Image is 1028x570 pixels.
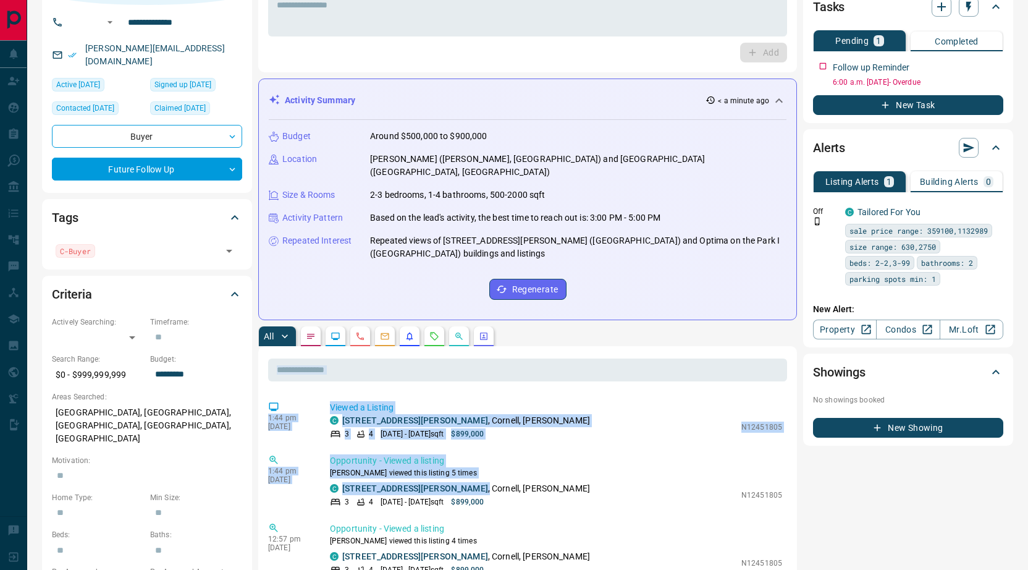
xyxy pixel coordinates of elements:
[876,36,881,45] p: 1
[451,428,484,440] p: $899,000
[380,331,390,341] svg: Emails
[342,414,590,427] p: , Cornell, [PERSON_NAME]
[268,422,311,431] p: [DATE]
[813,95,1003,115] button: New Task
[150,101,242,119] div: Fri Sep 26 2025
[381,496,444,508] p: [DATE] - [DATE] sqft
[813,320,877,339] a: Property
[52,158,242,181] div: Future Follow Up
[849,224,988,237] span: sale price range: 359100,1132989
[282,189,335,202] p: Size & Rooms
[342,415,488,425] a: [STREET_ADDRESS][PERSON_NAME]
[489,279,567,300] button: Regenerate
[52,279,242,309] div: Criteria
[52,529,144,540] p: Beds:
[60,245,91,257] span: C-Buyer
[52,492,144,503] p: Home Type:
[935,37,979,46] p: Completed
[150,492,242,503] p: Min Size:
[52,78,144,95] div: Sat Oct 11 2025
[150,78,242,95] div: Wed Jun 06 2018
[268,475,311,484] p: [DATE]
[370,234,786,260] p: Repeated views of [STREET_ADDRESS][PERSON_NAME] ([GEOGRAPHIC_DATA]) and Optima on the Park I ([GE...
[741,490,782,501] p: N12451805
[921,257,973,269] span: bathrooms: 2
[369,496,373,508] p: 4
[330,552,339,561] div: condos.ca
[813,418,1003,438] button: New Showing
[813,394,1003,406] p: No showings booked
[813,357,1003,387] div: Showings
[330,401,782,414] p: Viewed a Listing
[154,102,206,114] span: Claimed [DATE]
[52,354,144,365] p: Search Range:
[285,94,355,107] p: Activity Summary
[150,317,242,328] p: Timeframe:
[52,317,144,328] p: Actively Searching:
[52,402,242,449] p: [GEOGRAPHIC_DATA], [GEOGRAPHIC_DATA], [GEOGRAPHIC_DATA], [GEOGRAPHIC_DATA], [GEOGRAPHIC_DATA]
[150,529,242,540] p: Baths:
[342,550,590,563] p: , Cornell, [PERSON_NAME]
[370,189,546,202] p: 2-3 bedrooms, 1-4 bathrooms, 500-2000 sqft
[264,332,274,341] p: All
[813,138,845,158] h2: Alerts
[52,455,242,466] p: Motivation:
[150,354,242,365] p: Budget:
[986,177,991,186] p: 0
[833,61,909,74] p: Follow up Reminder
[825,177,879,186] p: Listing Alerts
[876,320,940,339] a: Condos
[330,454,782,467] p: Opportunity - Viewed a listing
[268,467,311,475] p: 1:44 pm
[282,153,317,166] p: Location
[103,15,117,30] button: Open
[813,206,838,217] p: Off
[345,496,349,508] p: 3
[849,257,910,269] span: beds: 2-2,3-99
[813,133,1003,163] div: Alerts
[282,130,311,143] p: Budget
[68,51,77,59] svg: Email Verified
[451,496,484,508] p: $899,000
[282,211,343,224] p: Activity Pattern
[56,102,114,114] span: Contacted [DATE]
[813,217,822,226] svg: Push Notification Only
[849,273,936,285] span: parking spots min: 1
[887,177,891,186] p: 1
[52,391,242,402] p: Areas Searched:
[52,101,144,119] div: Fri Sep 26 2025
[330,484,339,493] div: condos.ca
[849,240,936,253] span: size range: 630,2750
[52,203,242,232] div: Tags
[342,551,488,561] a: [STREET_ADDRESS][PERSON_NAME]
[342,483,488,493] a: [STREET_ADDRESS][PERSON_NAME]
[845,208,854,216] div: condos.ca
[454,331,464,341] svg: Opportunities
[345,428,349,440] p: 3
[479,331,489,341] svg: Agent Actions
[330,467,782,479] p: [PERSON_NAME] viewed this listing 5 times
[268,414,311,422] p: 1:44 pm
[85,43,225,66] a: [PERSON_NAME][EMAIL_ADDRESS][DOMAIN_NAME]
[268,543,311,552] p: [DATE]
[835,36,869,45] p: Pending
[52,365,144,385] p: $0 - $999,999,999
[920,177,979,186] p: Building Alerts
[381,428,444,440] p: [DATE] - [DATE] sqft
[52,208,78,228] h2: Tags
[221,242,238,260] button: Open
[833,77,1003,88] p: 6:00 a.m. [DATE] - Overdue
[342,482,590,495] p: , Cornell, [PERSON_NAME]
[154,79,211,91] span: Signed up [DATE]
[330,416,339,425] div: condos.ca
[52,284,92,304] h2: Criteria
[330,522,782,535] p: Opportunity - Viewed a listing
[940,320,1003,339] a: Mr.Loft
[813,362,866,382] h2: Showings
[268,535,311,543] p: 12:57 pm
[741,422,782,433] p: N12451805
[429,331,439,341] svg: Requests
[405,331,415,341] svg: Listing Alerts
[813,303,1003,316] p: New Alert:
[306,331,316,341] svg: Notes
